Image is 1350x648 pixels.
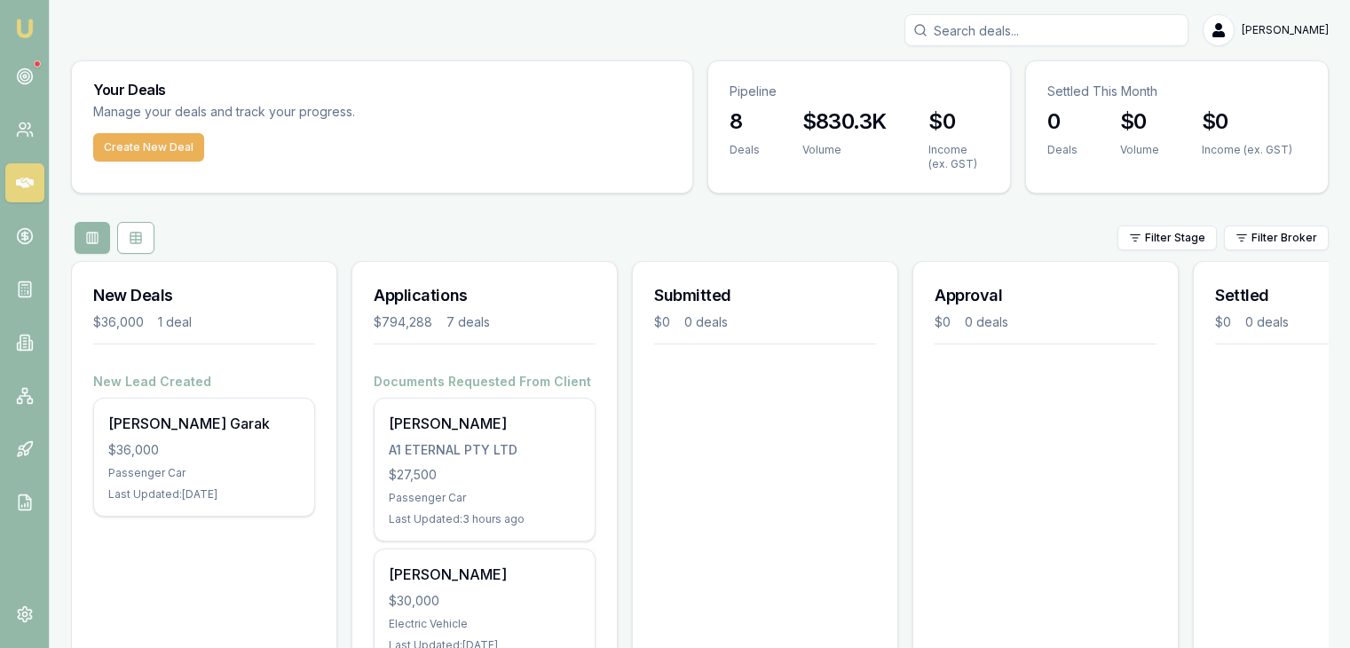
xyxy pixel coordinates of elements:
[928,143,988,171] div: Income (ex. GST)
[108,466,300,480] div: Passenger Car
[730,143,760,157] div: Deals
[108,441,300,459] div: $36,000
[389,413,580,434] div: [PERSON_NAME]
[1251,231,1317,245] span: Filter Broker
[93,83,671,97] h3: Your Deals
[93,133,204,162] button: Create New Deal
[93,313,144,331] div: $36,000
[389,564,580,585] div: [PERSON_NAME]
[389,441,580,459] div: A1 ETERNAL PTY LTD
[93,102,548,122] p: Manage your deals and track your progress.
[1047,107,1078,136] h3: 0
[1145,231,1205,245] span: Filter Stage
[1242,23,1329,37] span: [PERSON_NAME]
[1120,143,1159,157] div: Volume
[14,18,36,39] img: emu-icon-u.png
[1047,83,1307,100] p: Settled This Month
[1120,107,1159,136] h3: $0
[374,373,596,391] h4: Documents Requested From Client
[389,491,580,505] div: Passenger Car
[730,107,760,136] h3: 8
[374,313,432,331] div: $794,288
[389,512,580,526] div: Last Updated: 3 hours ago
[730,83,989,100] p: Pipeline
[684,313,728,331] div: 0 deals
[904,14,1188,46] input: Search deals
[935,283,1157,308] h3: Approval
[108,413,300,434] div: [PERSON_NAME] Garak
[802,143,887,157] div: Volume
[389,592,580,610] div: $30,000
[389,466,580,484] div: $27,500
[1047,143,1078,157] div: Deals
[374,283,596,308] h3: Applications
[93,283,315,308] h3: New Deals
[802,107,887,136] h3: $830.3K
[1224,225,1329,250] button: Filter Broker
[1215,313,1231,331] div: $0
[1202,107,1292,136] h3: $0
[1245,313,1289,331] div: 0 deals
[108,487,300,502] div: Last Updated: [DATE]
[654,313,670,331] div: $0
[93,373,315,391] h4: New Lead Created
[446,313,490,331] div: 7 deals
[389,617,580,631] div: Electric Vehicle
[1202,143,1292,157] div: Income (ex. GST)
[654,283,876,308] h3: Submitted
[935,313,951,331] div: $0
[965,313,1008,331] div: 0 deals
[928,107,988,136] h3: $0
[158,313,192,331] div: 1 deal
[1117,225,1217,250] button: Filter Stage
